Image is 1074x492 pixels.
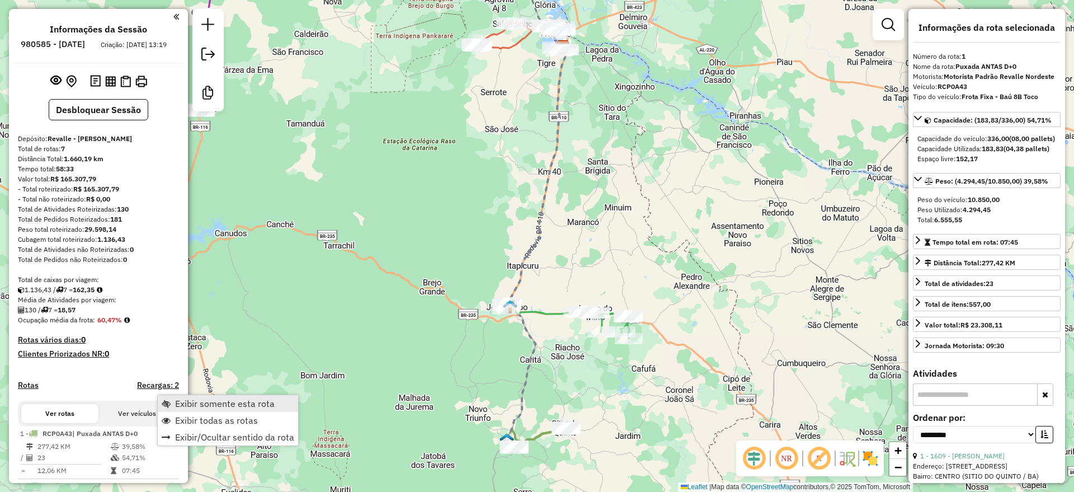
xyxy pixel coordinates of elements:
[158,482,164,489] em: Opções
[877,13,899,36] a: Exibir filtros
[72,429,138,438] span: | Puxada ANTAS D+0
[103,73,118,88] button: Visualizar relatório de Roteirização
[962,52,965,60] strong: 1
[50,24,147,35] h4: Informações da Sessão
[37,452,110,463] td: 23
[955,62,1016,71] strong: Puxada ANTAS D+0
[913,368,1061,379] h4: Atividades
[913,296,1061,311] a: Total de itens:557,00
[18,245,179,255] div: Total de Atividades não Roteirizadas:
[934,116,1052,124] span: Capacidade: (183,83/336,00) 54,71%
[111,467,116,474] i: Tempo total em rota
[88,73,103,90] button: Logs desbloquear sessão
[913,22,1061,33] h4: Informações da rota selecionada
[18,204,179,214] div: Total de Atividades Roteirizadas:
[20,452,26,463] td: /
[805,445,832,472] span: Exibir rótulo
[124,317,130,324] em: Média calculada utilizando a maior ocupação (%Peso ou %Cubagem) de cada rota da sessão. Rotas cro...
[96,40,171,50] div: Criação: [DATE] 13:19
[925,258,1015,268] div: Distância Total:
[48,134,132,143] strong: Revalle - [PERSON_NAME]
[43,429,72,438] span: RCP0A43
[168,482,175,489] em: Rota exportada
[50,175,96,183] strong: R$ 165.307,79
[18,194,179,204] div: - Total não roteirizado:
[175,399,275,408] span: Exibir somente esta rota
[960,321,1002,329] strong: R$ 23.308,11
[20,465,26,476] td: =
[20,429,138,438] span: 1 -
[773,445,800,472] span: Ocultar NR
[21,39,85,49] h6: 980585 - [DATE]
[913,275,1061,290] a: Total de atividades:23
[920,452,1005,460] a: 1 - 1609 - [PERSON_NAME]
[913,471,1061,481] div: Bairro: CENTRO (SITIO DO QUINTO / BA)
[81,335,86,345] strong: 0
[987,134,1009,143] strong: 336,00
[913,82,1061,92] div: Veículo:
[118,73,133,90] button: Visualizar Romaneio
[18,349,179,359] h4: Clientes Priorizados NR:
[158,395,298,412] li: Exibir somente esta rota
[925,299,991,310] div: Total de itens:
[123,255,127,264] strong: 0
[37,441,110,452] td: 277,42 KM
[963,205,991,214] strong: 4.294,45
[43,482,71,490] span: RDJ3F75
[121,465,175,476] td: 07:45
[889,459,906,476] a: Zoom out
[121,441,175,452] td: 39,58%
[18,381,39,390] a: Rotas
[917,134,1056,144] div: Capacidade do veículo:
[913,461,1061,471] div: Endereço: [STREET_ADDRESS]
[934,215,962,224] strong: 6.555,55
[18,285,179,295] div: 1.136,43 / 7 =
[175,433,294,442] span: Exibir/Ocultar sentido da rota
[556,40,571,54] img: Revalle - Paulo Afonso
[940,482,977,490] a: 16359648
[18,255,179,265] div: Total de Pedidos não Roteirizados:
[913,338,1061,353] a: Jornada Motorista: 09:30
[968,195,1000,204] strong: 10.850,00
[925,341,1004,351] div: Jornada Motorista: 09:30
[98,404,176,423] button: Ver veículos
[982,259,1015,267] span: 277,42 KM
[158,429,298,446] li: Exibir/Ocultar sentido da rota
[18,307,25,313] i: Total de Atividades
[503,299,517,314] img: Jeremoabo PUXADA
[861,449,879,467] img: Exibir/Ocultar setores
[741,445,767,472] span: Ocultar deslocamento
[21,404,98,423] button: Ver rotas
[678,482,913,492] div: Map data © contributors,© 2025 TomTom, Microsoft
[18,235,179,245] div: Cubagem total roteirizado:
[61,144,65,153] strong: 7
[746,483,794,491] a: OpenStreetMap
[105,349,109,359] strong: 0
[500,433,514,447] img: Antas PUXADA
[97,235,125,243] strong: 1.136,43
[935,177,1048,185] span: Peso: (4.294,45/10.850,00) 39,58%
[110,215,122,223] strong: 181
[925,320,1002,330] div: Valor total:
[956,154,978,163] strong: 152,17
[18,144,179,154] div: Total de rotas:
[913,129,1061,168] div: Capacidade: (183,83/336,00) 54,71%
[917,205,1056,215] div: Peso Utilizado:
[18,224,179,235] div: Peso total roteirizado:
[18,305,179,315] div: 130 / 7 =
[932,238,1018,246] span: Tempo total em rota: 07:45
[894,460,902,474] span: −
[158,412,298,429] li: Exibir todas as rotas
[86,195,110,203] strong: R$ 0,00
[18,154,179,164] div: Distância Total:
[913,190,1061,229] div: Peso: (4.294,45/10.850,00) 39,58%
[917,144,1056,154] div: Capacidade Utilizada:
[18,275,179,285] div: Total de caixas por viagem:
[41,307,48,313] i: Total de rotas
[73,285,95,294] strong: 162,35
[84,225,116,233] strong: 29.598,14
[913,481,1061,491] div: Pedidos:
[982,144,1004,153] strong: 183,83
[1035,426,1053,443] button: Ordem crescente
[18,164,179,174] div: Tempo total:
